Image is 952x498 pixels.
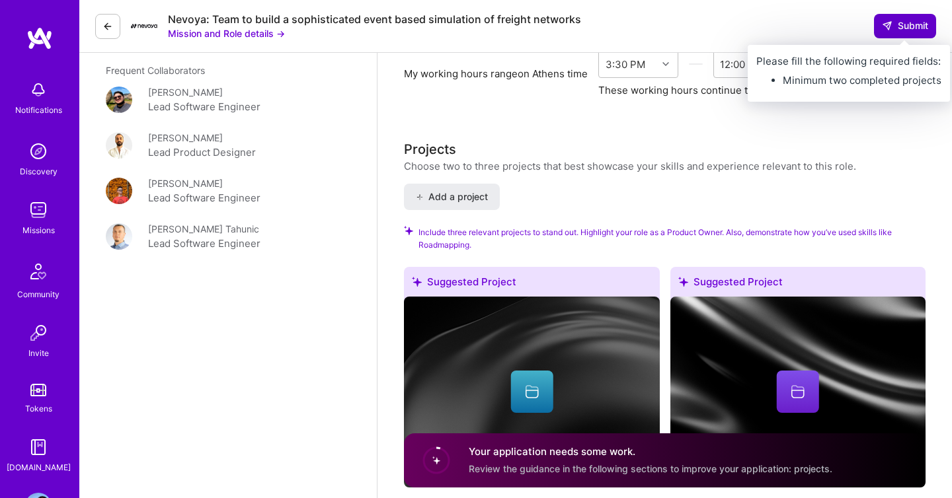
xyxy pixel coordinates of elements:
i: icon Chevron [662,61,669,67]
img: Invite [25,320,52,346]
div: [PERSON_NAME] [148,131,223,145]
img: User Avatar [106,87,132,113]
i: icon LeftArrowDark [102,21,113,32]
span: Submit [882,19,928,32]
div: Invite [28,346,49,360]
img: guide book [25,434,52,460]
div: Lead Software Engineer [148,190,260,206]
div: My working hours range on Athens time [404,67,588,81]
img: Community [22,256,54,287]
div: [PERSON_NAME] [148,85,223,99]
img: teamwork [25,197,52,223]
a: User Avatar[PERSON_NAME] TahunicLead Software Engineer [106,222,350,252]
span: Add a project [416,190,488,203]
img: cover [670,297,926,488]
div: 12:00 PM [720,57,763,71]
a: User Avatar[PERSON_NAME]Lead Product Designer [106,131,350,160]
div: Choose two to three projects that best showcase your skills and experience relevant to this role. [404,159,856,173]
i: icon SuggestedTeams [412,277,422,287]
img: User Avatar [106,178,132,204]
div: Missions [22,223,55,237]
a: User Avatar[PERSON_NAME]Lead Software Engineer [106,176,350,206]
div: Notifications [15,103,62,117]
div: Projects [404,139,456,159]
div: Nevoya: Team to build a sophisticated event based simulation of freight networks [168,13,581,26]
div: Lead Software Engineer [148,99,260,115]
img: User Avatar [106,223,132,250]
img: cover [404,297,660,488]
i: icon PlusBlack [416,194,423,201]
i: icon SendLight [882,20,892,31]
img: Company Logo [131,24,157,28]
img: discovery [25,138,52,164]
h4: Your application needs some work. [469,445,832,459]
i: icon Chevron [777,61,784,67]
div: Lead Software Engineer [148,236,260,252]
button: Mission and Role details → [168,26,285,40]
div: Tokens [25,402,52,415]
a: User Avatar[PERSON_NAME]Lead Software Engineer [106,85,350,115]
div: Suggested Project [404,267,660,302]
span: Frequent Collaborators [106,65,205,76]
div: These working hours continue to the next day. [598,83,816,97]
div: Community [17,287,59,301]
img: logo [26,26,53,50]
div: [PERSON_NAME] [148,176,223,190]
button: Add a project [404,184,500,210]
div: Suggested Project [670,267,926,302]
div: [DOMAIN_NAME] [7,460,71,474]
img: bell [25,77,52,103]
i: Check [404,226,413,235]
div: Discovery [20,164,58,178]
img: tokens [30,384,46,396]
span: Include three relevant projects to stand out. Highlight your role as a Product Owner. Also, demon... [418,226,926,251]
div: [PERSON_NAME] Tahunic [148,222,259,236]
img: User Avatar [106,132,132,159]
span: Review the guidance in the following sections to improve your application: projects. [469,463,832,474]
i: icon SuggestedTeams [678,277,688,287]
div: 3:30 PM [606,57,645,71]
div: Lead Product Designer [148,145,256,160]
i: icon HorizontalInLineDivider [688,57,703,72]
button: Submit [874,14,936,38]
